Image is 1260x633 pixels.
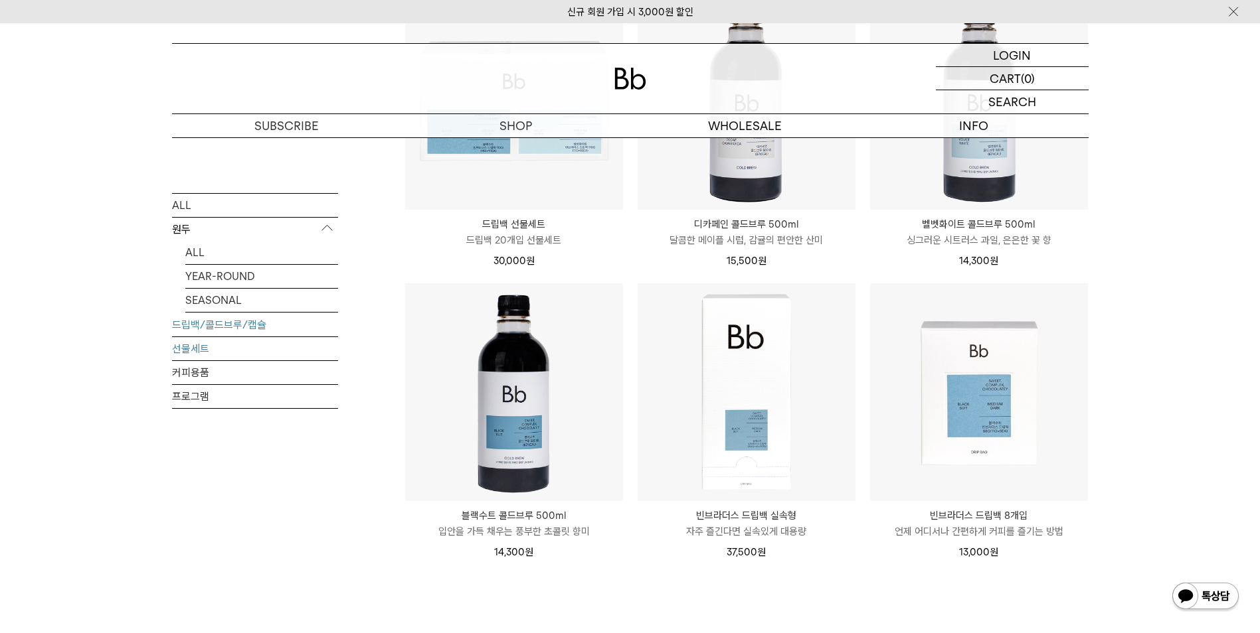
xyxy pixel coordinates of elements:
[990,255,998,267] span: 원
[1021,67,1035,90] p: (0)
[172,336,338,360] a: 선물세트
[990,67,1021,90] p: CART
[870,283,1088,501] img: 빈브라더스 드립백 8개입
[172,384,338,407] a: 프로그램
[185,288,338,311] a: SEASONAL
[405,508,623,539] a: 블랙수트 콜드브루 500ml 입안을 가득 채우는 풍부한 초콜릿 향미
[959,546,998,558] span: 13,000
[638,232,855,248] p: 달콤한 메이플 시럽, 감귤의 편안한 산미
[870,508,1088,539] a: 빈브라더스 드립백 8개입 언제 어디서나 간편하게 커피를 즐기는 방법
[172,193,338,216] a: ALL
[185,264,338,287] a: YEAR-ROUND
[401,114,630,137] a: SHOP
[638,508,855,524] p: 빈브라더스 드립백 실속형
[185,240,338,263] a: ALL
[172,360,338,384] a: 커피용품
[870,216,1088,248] a: 벨벳화이트 콜드브루 500ml 싱그러운 시트러스 과일, 은은한 꽃 향
[727,546,766,558] span: 37,500
[172,217,338,241] p: 원두
[630,114,859,137] p: WHOLESALE
[172,114,401,137] a: SUBSCRIBE
[936,44,1089,67] a: LOGIN
[405,216,623,248] a: 드립백 선물세트 드립백 20개입 선물세트
[405,283,623,501] img: 블랙수트 콜드브루 500ml
[638,216,855,232] p: 디카페인 콜드브루 500ml
[959,255,998,267] span: 14,300
[870,216,1088,232] p: 벨벳화이트 콜드브루 500ml
[638,216,855,248] a: 디카페인 콜드브루 500ml 달콤한 메이플 시럽, 감귤의 편안한 산미
[758,255,766,267] span: 원
[494,255,535,267] span: 30,000
[1171,581,1240,613] img: 카카오톡 채널 1:1 채팅 버튼
[172,313,338,336] a: 드립백/콜드브루/캡슐
[525,546,533,558] span: 원
[936,67,1089,90] a: CART (0)
[638,524,855,539] p: 자주 즐긴다면 실속있게 대용량
[757,546,766,558] span: 원
[870,508,1088,524] p: 빈브라더스 드립백 8개입
[614,68,646,90] img: 로고
[526,255,535,267] span: 원
[859,114,1089,137] p: INFO
[990,546,998,558] span: 원
[405,232,623,248] p: 드립백 20개입 선물세트
[405,524,623,539] p: 입안을 가득 채우는 풍부한 초콜릿 향미
[727,255,766,267] span: 15,500
[870,232,1088,248] p: 싱그러운 시트러스 과일, 은은한 꽃 향
[405,508,623,524] p: 블랙수트 콜드브루 500ml
[405,216,623,232] p: 드립백 선물세트
[993,44,1031,66] p: LOGIN
[494,546,533,558] span: 14,300
[870,524,1088,539] p: 언제 어디서나 간편하게 커피를 즐기는 방법
[638,508,855,539] a: 빈브라더스 드립백 실속형 자주 즐긴다면 실속있게 대용량
[567,6,693,18] a: 신규 회원 가입 시 3,000원 할인
[638,283,855,501] img: 빈브라더스 드립백 실속형
[988,90,1036,113] p: SEARCH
